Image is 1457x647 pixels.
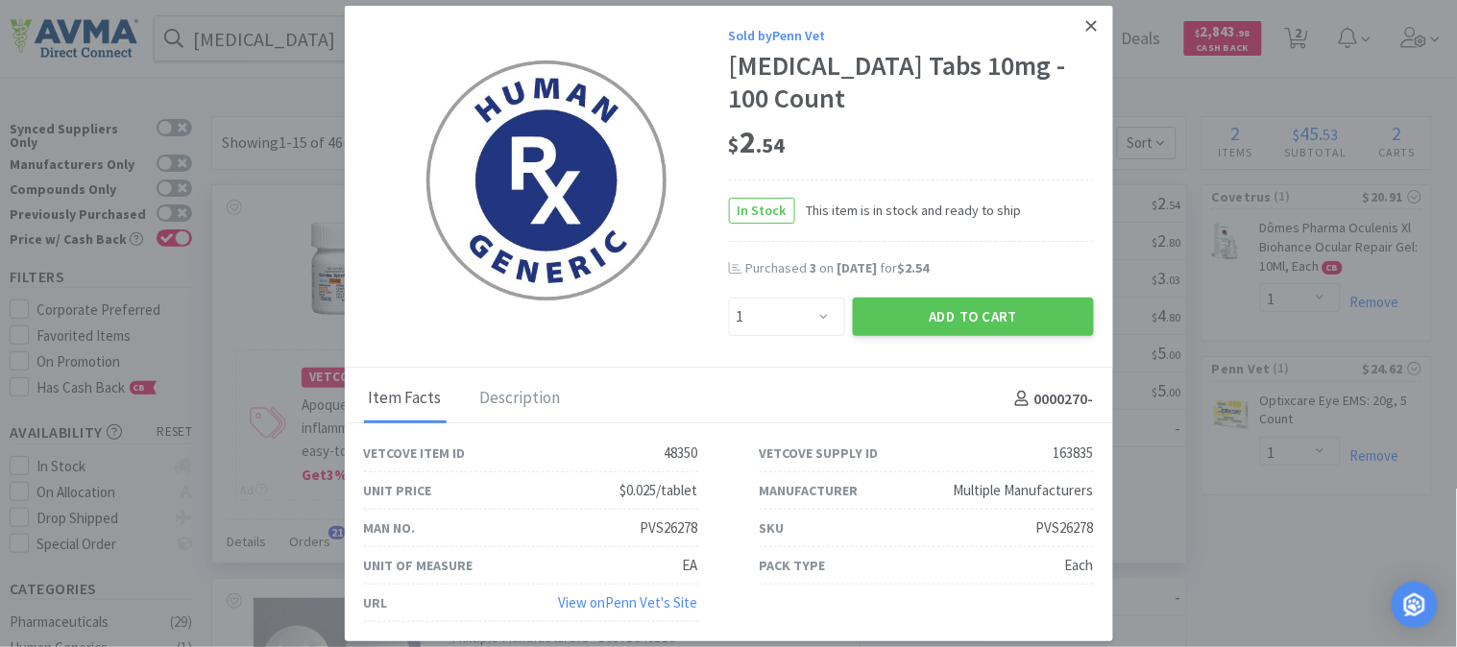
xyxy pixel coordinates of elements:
div: [MEDICAL_DATA] Tabs 10mg - 100 Count [729,50,1094,114]
span: $ [729,132,741,158]
div: Multiple Manufacturers [954,479,1094,502]
div: Description [475,375,566,423]
span: In Stock [730,199,794,223]
div: Sold by Penn Vet [729,25,1094,46]
div: Man No. [364,517,416,539]
a: View onPenn Vet's Site [559,593,698,611]
span: . 54 [757,132,786,158]
div: EA [683,554,698,577]
div: PVS26278 [641,516,698,539]
img: a11a47a48eb1471cbdb6bdbd984c02ac_163835.png [422,56,671,305]
span: 3 [811,259,817,276]
div: SKU [760,517,785,539]
div: Item Facts [364,375,447,423]
div: Manufacturer [760,480,859,501]
div: Purchased on for [746,259,1094,278]
div: Unit Price [364,480,432,501]
div: 163835 [1054,442,1094,465]
div: $0.025/tablet [620,479,698,502]
div: Pack Type [760,555,826,576]
div: Vetcove Item ID [364,443,466,464]
span: [DATE] [838,259,878,276]
div: 48350 [665,442,698,465]
div: Each [1065,554,1094,577]
div: Vetcove Supply ID [760,443,879,464]
div: PVS26278 [1036,516,1094,539]
div: Open Intercom Messenger [1392,582,1438,628]
span: 2 [729,123,786,161]
span: $2.54 [898,259,930,276]
h4: 0000270 - [1008,387,1094,412]
div: Unit of Measure [364,555,474,576]
button: Add to Cart [853,298,1094,336]
span: This item is in stock and ready to ship [795,200,1022,221]
div: URL [364,592,388,613]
